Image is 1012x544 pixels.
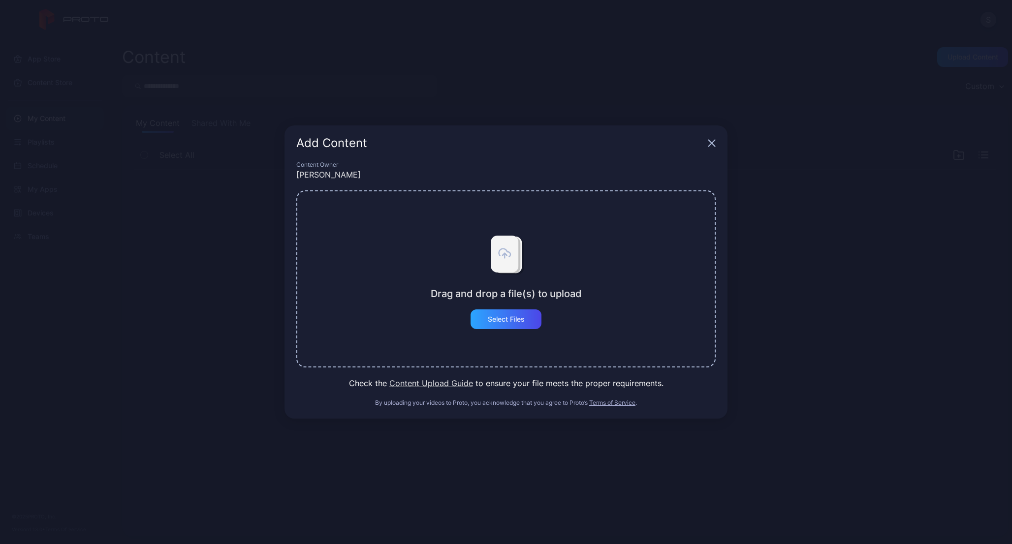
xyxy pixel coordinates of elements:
[431,288,582,300] div: Drag and drop a file(s) to upload
[296,161,716,169] div: Content Owner
[589,399,635,407] button: Terms of Service
[471,309,541,329] button: Select Files
[389,377,473,389] button: Content Upload Guide
[296,377,716,389] div: Check the to ensure your file meets the proper requirements.
[296,137,704,149] div: Add Content
[296,169,716,181] div: [PERSON_NAME]
[296,399,716,407] div: By uploading your videos to Proto, you acknowledge that you agree to Proto’s .
[488,315,525,323] div: Select Files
